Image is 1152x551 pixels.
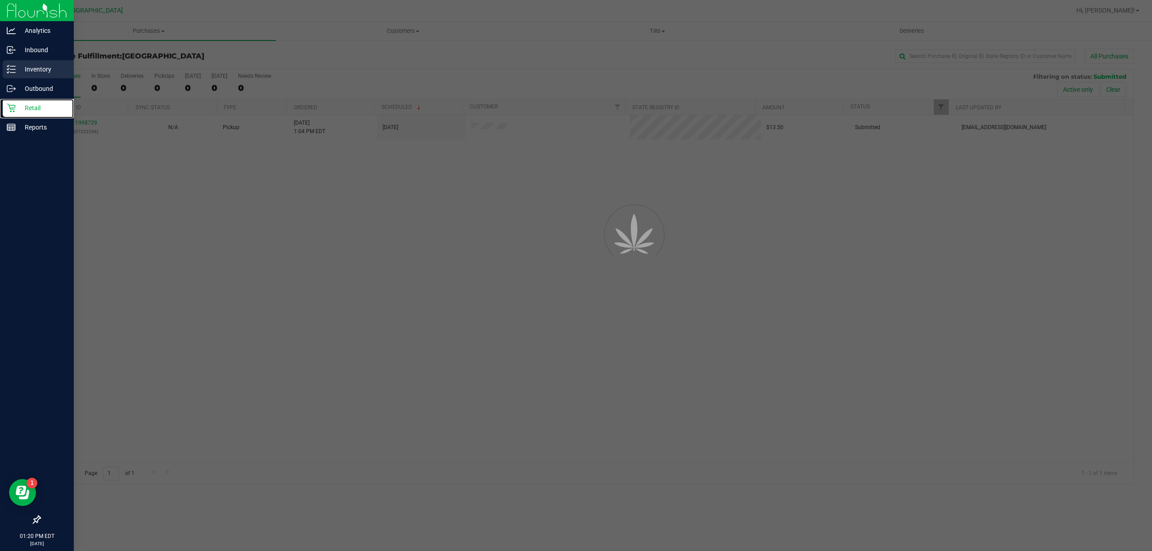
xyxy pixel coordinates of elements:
[16,103,70,113] p: Retail
[16,25,70,36] p: Analytics
[27,478,37,488] iframe: Resource center unread badge
[16,45,70,55] p: Inbound
[7,26,16,35] inline-svg: Analytics
[16,122,70,133] p: Reports
[7,65,16,74] inline-svg: Inventory
[7,123,16,132] inline-svg: Reports
[9,479,36,506] iframe: Resource center
[7,103,16,112] inline-svg: Retail
[7,84,16,93] inline-svg: Outbound
[16,83,70,94] p: Outbound
[7,45,16,54] inline-svg: Inbound
[4,540,70,547] p: [DATE]
[16,64,70,75] p: Inventory
[4,532,70,540] p: 01:20 PM EDT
